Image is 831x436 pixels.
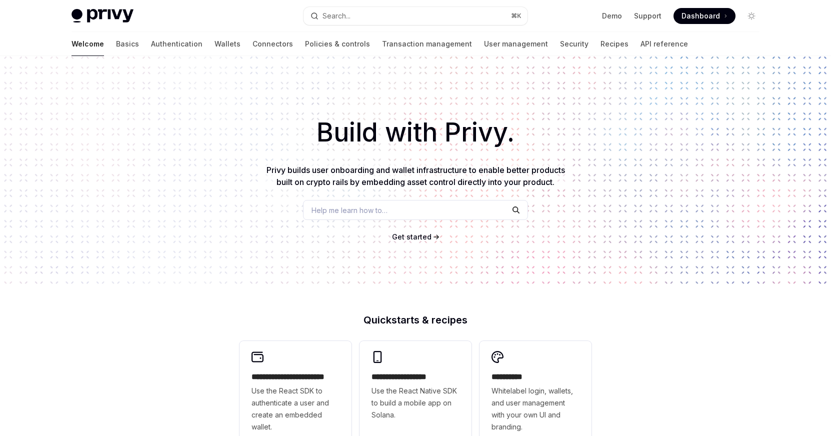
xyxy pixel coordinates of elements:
[71,9,133,23] img: light logo
[214,32,240,56] a: Wallets
[392,232,431,241] span: Get started
[640,32,688,56] a: API reference
[602,11,622,21] a: Demo
[116,32,139,56] a: Basics
[151,32,202,56] a: Authentication
[252,32,293,56] a: Connectors
[16,113,815,152] h1: Build with Privy.
[382,32,472,56] a: Transaction management
[305,32,370,56] a: Policies & controls
[71,32,104,56] a: Welcome
[371,385,459,421] span: Use the React Native SDK to build a mobile app on Solana.
[743,8,759,24] button: Toggle dark mode
[239,315,591,325] h2: Quickstarts & recipes
[303,7,527,25] button: Search...⌘K
[266,165,565,187] span: Privy builds user onboarding and wallet infrastructure to enable better products built on crypto ...
[251,385,339,433] span: Use the React SDK to authenticate a user and create an embedded wallet.
[491,385,579,433] span: Whitelabel login, wallets, and user management with your own UI and branding.
[392,232,431,242] a: Get started
[673,8,735,24] a: Dashboard
[511,12,521,20] span: ⌘ K
[634,11,661,21] a: Support
[681,11,720,21] span: Dashboard
[484,32,548,56] a: User management
[600,32,628,56] a: Recipes
[560,32,588,56] a: Security
[311,205,387,215] span: Help me learn how to…
[322,10,350,22] div: Search...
